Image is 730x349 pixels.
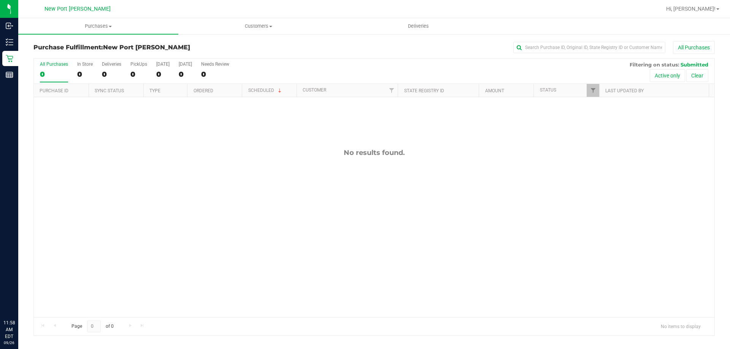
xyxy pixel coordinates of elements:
[8,288,30,311] iframe: Resource center
[149,88,160,93] a: Type
[77,70,93,79] div: 0
[102,62,121,67] div: Deliveries
[587,84,599,97] a: Filter
[179,62,192,67] div: [DATE]
[40,88,68,93] a: Purchase ID
[338,18,498,34] a: Deliveries
[605,88,644,93] a: Last Updated By
[201,62,229,67] div: Needs Review
[130,62,147,67] div: PickUps
[404,88,444,93] a: State Registry ID
[201,70,229,79] div: 0
[673,41,715,54] button: All Purchases
[130,70,147,79] div: 0
[156,62,170,67] div: [DATE]
[44,6,111,12] span: New Port [PERSON_NAME]
[33,44,260,51] h3: Purchase Fulfillment:
[666,6,716,12] span: Hi, [PERSON_NAME]!
[630,62,679,68] span: Filtering on status:
[6,55,13,62] inline-svg: Retail
[102,70,121,79] div: 0
[18,23,178,30] span: Purchases
[513,42,665,53] input: Search Purchase ID, Original ID, State Registry ID or Customer Name...
[485,88,504,93] a: Amount
[40,70,68,79] div: 0
[40,62,68,67] div: All Purchases
[156,70,170,79] div: 0
[34,148,714,157] div: No results found.
[178,18,338,34] a: Customers
[65,321,120,332] span: Page of 0
[77,62,93,67] div: In Store
[303,87,326,93] a: Customer
[248,88,283,93] a: Scheduled
[540,87,556,93] a: Status
[6,22,13,30] inline-svg: Inbound
[398,23,439,30] span: Deliveries
[6,38,13,46] inline-svg: Inventory
[650,69,685,82] button: Active only
[686,69,708,82] button: Clear
[681,62,708,68] span: Submitted
[655,321,707,332] span: No items to display
[6,71,13,79] inline-svg: Reports
[95,88,124,93] a: Sync Status
[385,84,398,97] a: Filter
[18,18,178,34] a: Purchases
[3,319,15,340] p: 11:58 AM EDT
[194,88,213,93] a: Ordered
[103,44,190,51] span: New Port [PERSON_NAME]
[179,23,338,30] span: Customers
[179,70,192,79] div: 0
[3,340,15,346] p: 09/26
